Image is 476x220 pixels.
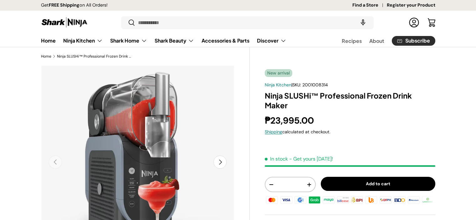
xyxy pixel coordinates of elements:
[294,195,307,205] img: gcash
[265,195,279,205] img: master
[106,34,151,47] summary: Shark Home
[41,16,88,28] img: Shark Ninja Philippines
[41,2,108,9] p: Get on All Orders!
[279,195,293,205] img: visa
[257,34,286,47] a: Discover
[407,195,421,205] img: metrobank
[292,82,301,88] span: SKU:
[265,129,282,135] a: Shipping
[265,115,315,126] strong: ₱23,995.00
[321,177,435,191] button: Add to cart
[393,195,407,205] img: bdo
[342,35,362,47] a: Recipes
[350,195,364,205] img: bpi
[353,16,373,29] speech-search-button: Search by voice
[265,69,292,77] span: New arrival
[151,34,198,47] summary: Shark Beauty
[369,35,384,47] a: About
[336,195,350,205] img: billease
[387,2,435,9] a: Register your Product
[41,34,56,47] a: Home
[308,195,321,205] img: grabpay
[291,82,328,88] span: |
[378,195,392,205] img: qrph
[421,195,435,205] img: landbank
[202,34,249,47] a: Accessories & Parts
[41,34,286,47] nav: Primary
[265,91,435,110] h1: Ninja SLUSHi™ Professional Frozen Drink Maker
[41,54,250,59] nav: Breadcrumbs
[289,156,333,162] p: - Get yours [DATE]!
[265,129,435,135] div: calculated at checkout.
[155,34,194,47] a: Shark Beauty
[302,82,328,88] span: 2001008314
[322,195,335,205] img: maya
[265,82,291,88] a: Ninja Kitchen
[41,54,51,58] a: Home
[352,2,387,9] a: Find a Store
[57,54,132,58] a: Ninja SLUSHi™ Professional Frozen Drink Maker
[392,36,435,46] a: Subscribe
[253,34,290,47] summary: Discover
[265,156,288,162] span: In stock
[327,34,435,47] nav: Secondary
[49,2,79,8] strong: FREE Shipping
[63,34,103,47] a: Ninja Kitchen
[59,34,106,47] summary: Ninja Kitchen
[364,195,378,205] img: ubp
[405,38,430,43] span: Subscribe
[110,34,147,47] a: Shark Home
